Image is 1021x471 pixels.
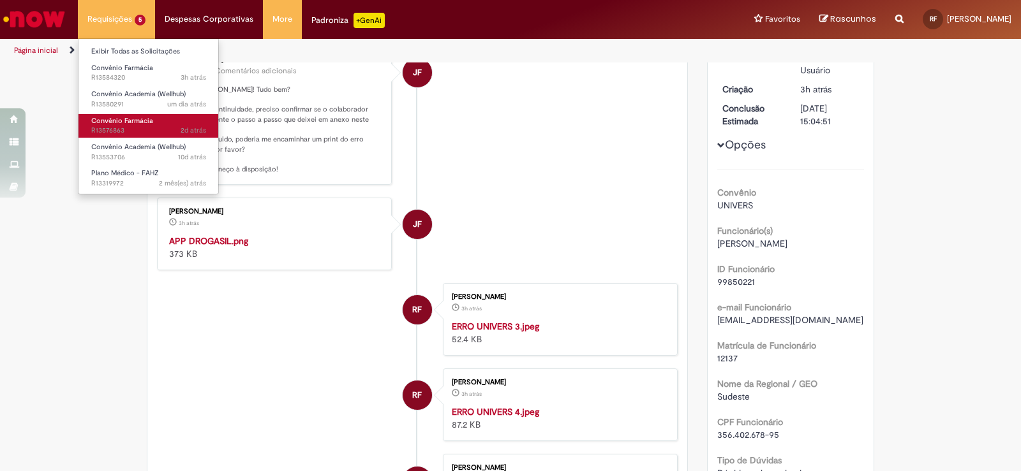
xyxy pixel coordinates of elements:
[215,66,297,76] small: Comentários adicionais
[91,142,186,152] span: Convênio Academia (Wellhub)
[717,378,817,389] b: Nome da Regional / GEO
[717,263,775,275] b: ID Funcionário
[412,380,422,410] span: RF
[800,83,831,95] span: 3h atrás
[1,6,67,32] img: ServiceNow
[159,178,206,188] time: 24/07/2025 11:17:14
[78,114,219,138] a: Aberto R13576863 : Convênio Farmácia
[181,73,206,82] span: 3h atrás
[717,391,750,402] span: Sudeste
[403,295,432,324] div: Rafaela Franco
[10,39,671,62] ul: Trilhas de página
[717,429,779,440] span: 356.402.678-95
[91,152,206,163] span: R13553706
[765,13,800,25] span: Favoritos
[800,51,860,76] div: Pendente Usuário
[272,13,292,25] span: More
[461,390,482,398] time: 01/10/2025 09:04:40
[713,83,791,96] dt: Criação
[78,140,219,164] a: Aberto R13553706 : Convênio Academia (Wellhub)
[717,314,863,326] span: [EMAIL_ADDRESS][DOMAIN_NAME]
[159,178,206,188] span: 2 mês(es) atrás
[800,83,831,95] time: 01/10/2025 09:04:43
[167,99,206,109] span: um dia atrás
[311,13,385,28] div: Padroniza
[717,352,738,364] span: 12137
[78,166,219,190] a: Aberto R13319972 : Plano Médico - FAHZ
[403,380,432,410] div: Rafaela Franco
[452,321,539,332] a: ERRO UNIVERS 3.jpeg
[91,99,206,110] span: R13580291
[452,406,539,417] a: ERRO UNIVERS 4.jpeg
[178,152,206,162] span: 10d atrás
[14,45,58,55] a: Página inicial
[91,168,159,178] span: Plano Médico - FAHZ
[947,13,1011,24] span: [PERSON_NAME]
[713,102,791,127] dt: Conclusão Estimada
[717,187,756,198] b: Convênio
[181,126,206,135] time: 29/09/2025 13:31:59
[403,58,432,87] div: Jeter Filho
[169,85,382,175] p: Bom dia, [PERSON_NAME]! Tudo bem? Antes de dar continuidade, preciso confirmar se o colaborador s...
[181,73,206,82] time: 01/10/2025 09:04:44
[452,405,664,431] div: 87.2 KB
[461,305,482,312] time: 01/10/2025 09:04:40
[179,219,199,227] time: 01/10/2025 09:44:13
[403,210,432,239] div: Jeter Filho
[169,235,382,260] div: 373 KB
[717,340,816,351] b: Matrícula de Funcionário
[412,294,422,325] span: RF
[461,390,482,398] span: 3h atrás
[91,73,206,83] span: R13584320
[78,38,219,194] ul: Requisições
[91,126,206,136] span: R13576863
[78,61,219,85] a: Aberto R13584320 : Convênio Farmácia
[452,379,664,386] div: [PERSON_NAME]
[930,15,937,23] span: RF
[91,178,206,189] span: R13319972
[91,89,186,99] span: Convênio Academia (Wellhub)
[178,152,206,162] time: 22/09/2025 08:55:13
[717,301,791,313] b: e-mail Funcionário
[78,45,219,59] a: Exibir Todas as Solicitações
[717,276,755,287] span: 99850221
[87,13,132,25] span: Requisições
[452,293,664,301] div: [PERSON_NAME]
[179,219,199,227] span: 3h atrás
[800,83,860,96] div: 01/10/2025 09:04:43
[717,454,782,466] b: Tipo de Dúvidas
[413,57,422,88] span: JF
[165,13,253,25] span: Despesas Corporativas
[181,126,206,135] span: 2d atrás
[452,320,664,345] div: 52.4 KB
[819,13,876,25] a: Rascunhos
[78,87,219,111] a: Aberto R13580291 : Convênio Academia (Wellhub)
[717,225,773,236] b: Funcionário(s)
[461,305,482,312] span: 3h atrás
[169,208,382,215] div: [PERSON_NAME]
[91,63,153,73] span: Convênio Farmácia
[91,116,153,126] span: Convênio Farmácia
[167,99,206,109] time: 30/09/2025 10:03:16
[717,238,787,249] span: [PERSON_NAME]
[413,209,422,240] span: JF
[717,416,783,428] b: CPF Funcionário
[830,13,876,25] span: Rascunhos
[354,13,385,28] p: +GenAi
[169,235,248,247] a: APP DROGASIL.png
[135,15,145,25] span: 5
[717,199,753,211] span: UNIVERS
[800,102,860,127] div: [DATE] 15:04:51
